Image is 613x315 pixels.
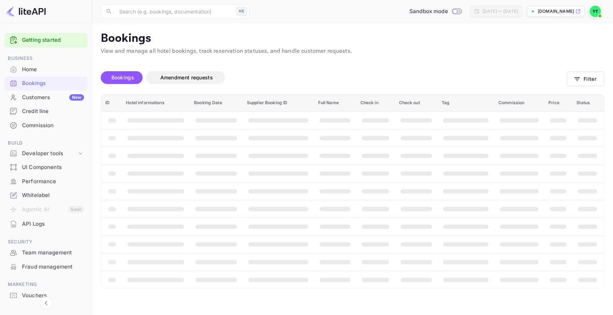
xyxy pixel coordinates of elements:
[160,74,213,80] span: Amendment requests
[22,79,84,88] div: Bookings
[4,63,88,76] a: Home
[236,7,247,16] div: ⌘K
[22,178,84,186] div: Performance
[407,7,464,16] div: Switch to Production mode
[122,94,190,112] th: Hotel informations
[22,36,84,44] a: Getting started
[4,238,88,246] span: Security
[4,77,88,90] a: Bookings
[4,189,88,202] a: Whitelabel
[4,105,88,118] a: Credit line
[494,94,544,112] th: Commission
[22,191,84,199] div: Whitelabel
[4,63,88,77] div: Home
[4,217,88,231] div: API Logs
[4,139,88,147] span: Build
[22,150,77,158] div: Developer tools
[40,297,53,309] button: Collapse navigation
[4,281,88,288] span: Marketing
[22,94,84,102] div: Customers
[538,8,574,15] p: [DOMAIN_NAME]
[437,94,494,112] th: Tag
[22,122,84,130] div: Commission
[101,47,604,56] p: View and manage all hotel bookings, track reservation statuses, and handle customer requests.
[572,94,604,112] th: Status
[4,55,88,62] span: Business
[6,6,46,17] img: LiteAPI logo
[544,94,572,112] th: Price
[4,175,88,188] a: Performance
[22,220,84,228] div: API Logs
[409,7,448,16] span: Sandbox mode
[567,72,604,86] button: Filter
[590,6,601,17] img: Yassir ET TABTI
[395,94,438,112] th: Check out
[22,263,84,271] div: Fraud management
[190,94,243,112] th: Booking Date
[22,66,84,74] div: Home
[22,107,84,116] div: Credit line
[22,163,84,171] div: UI Components
[4,260,88,274] div: Fraud management
[101,94,122,112] th: ID
[101,71,567,84] div: account-settings tabs
[4,246,88,260] div: Team management
[101,94,604,288] table: booking table
[356,94,395,112] th: Check in
[115,4,233,18] input: Search (e.g. bookings, documentation)
[4,260,88,273] a: Fraud management
[243,94,314,112] th: Supplier Booking ID
[111,74,134,80] span: Bookings
[4,119,88,132] a: Commission
[4,33,88,47] div: Getting started
[69,94,84,101] div: New
[4,91,88,104] a: CustomersNew
[4,246,88,259] a: Team management
[4,175,88,189] div: Performance
[101,32,604,46] p: Bookings
[22,249,84,257] div: Team management
[4,147,88,160] div: Developer tools
[4,91,88,105] div: CustomersNew
[22,292,84,300] div: Vouchers
[314,94,356,112] th: Full Name
[4,119,88,133] div: Commission
[4,289,88,302] a: Vouchers
[4,289,88,303] div: Vouchers
[4,161,88,174] a: UI Components
[4,217,88,230] a: API Logs
[482,8,518,15] div: [DATE] — [DATE]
